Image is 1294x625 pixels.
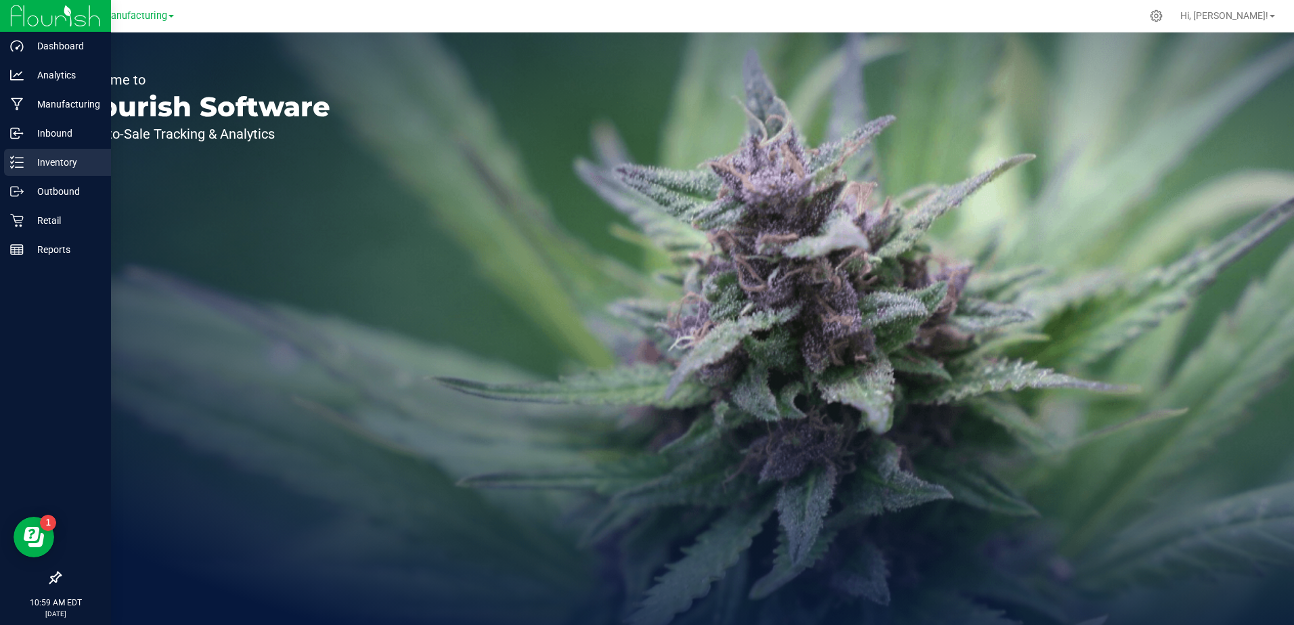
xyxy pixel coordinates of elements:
[24,125,105,141] p: Inbound
[24,241,105,258] p: Reports
[10,126,24,140] inline-svg: Inbound
[73,93,330,120] p: Flourish Software
[1180,10,1268,21] span: Hi, [PERSON_NAME]!
[6,609,105,619] p: [DATE]
[40,515,56,531] iframe: Resource center unread badge
[10,68,24,82] inline-svg: Analytics
[10,185,24,198] inline-svg: Outbound
[10,97,24,111] inline-svg: Manufacturing
[24,38,105,54] p: Dashboard
[14,517,54,557] iframe: Resource center
[73,73,330,87] p: Welcome to
[24,212,105,229] p: Retail
[24,183,105,200] p: Outbound
[6,597,105,609] p: 10:59 AM EDT
[102,10,167,22] span: Manufacturing
[24,154,105,170] p: Inventory
[73,127,330,141] p: Seed-to-Sale Tracking & Analytics
[10,214,24,227] inline-svg: Retail
[10,243,24,256] inline-svg: Reports
[10,39,24,53] inline-svg: Dashboard
[10,156,24,169] inline-svg: Inventory
[1148,9,1165,22] div: Manage settings
[24,96,105,112] p: Manufacturing
[24,67,105,83] p: Analytics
